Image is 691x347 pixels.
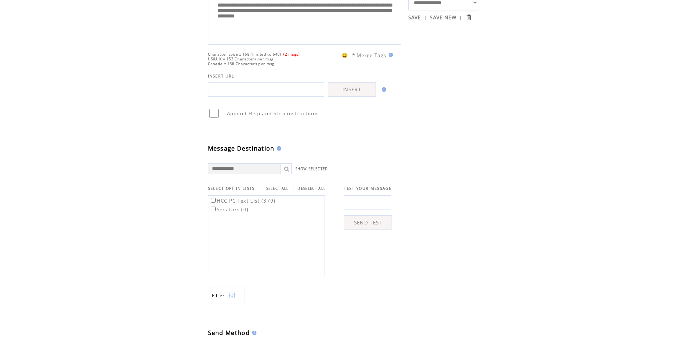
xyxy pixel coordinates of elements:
[209,198,276,204] label: HCC PC Text List (379)
[275,146,281,151] img: help.gif
[292,185,295,192] span: |
[208,57,274,61] span: US&UK = 153 Characters per msg
[250,331,256,335] img: help.gif
[295,167,328,171] a: SHOW SELECTED
[344,186,392,191] span: TEST YOUR MESSAGE
[208,186,255,191] span: SELECT OPT-IN LISTS
[465,14,472,21] input: Submit
[344,215,392,230] a: SEND TEST
[212,292,225,299] span: Show filters
[208,287,244,303] a: Filter
[209,206,249,213] label: Senators (0)
[430,14,456,21] a: SAVE NEW
[328,82,376,97] a: INSERT
[352,52,386,59] span: * Merge Tags
[211,207,216,211] input: Senators (0)
[208,73,235,79] span: INSERT URL
[424,14,427,21] span: |
[283,52,300,57] span: (2 msgs)
[208,52,282,57] span: Character count: 168 (limited to 640)
[459,14,462,21] span: |
[386,53,393,57] img: help.gif
[211,198,216,203] input: HCC PC Text List (379)
[208,144,275,152] span: Message Destination
[227,110,319,117] span: Append Help and Stop instructions
[229,287,235,304] img: filters.png
[208,61,275,66] span: Canada = 136 Characters per msg
[266,186,289,191] a: SELECT ALL
[408,14,421,21] a: SAVE
[208,329,250,337] span: Send Method
[380,87,386,92] img: help.gif
[342,52,348,59] span: 😀
[298,186,326,191] a: DESELECT ALL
